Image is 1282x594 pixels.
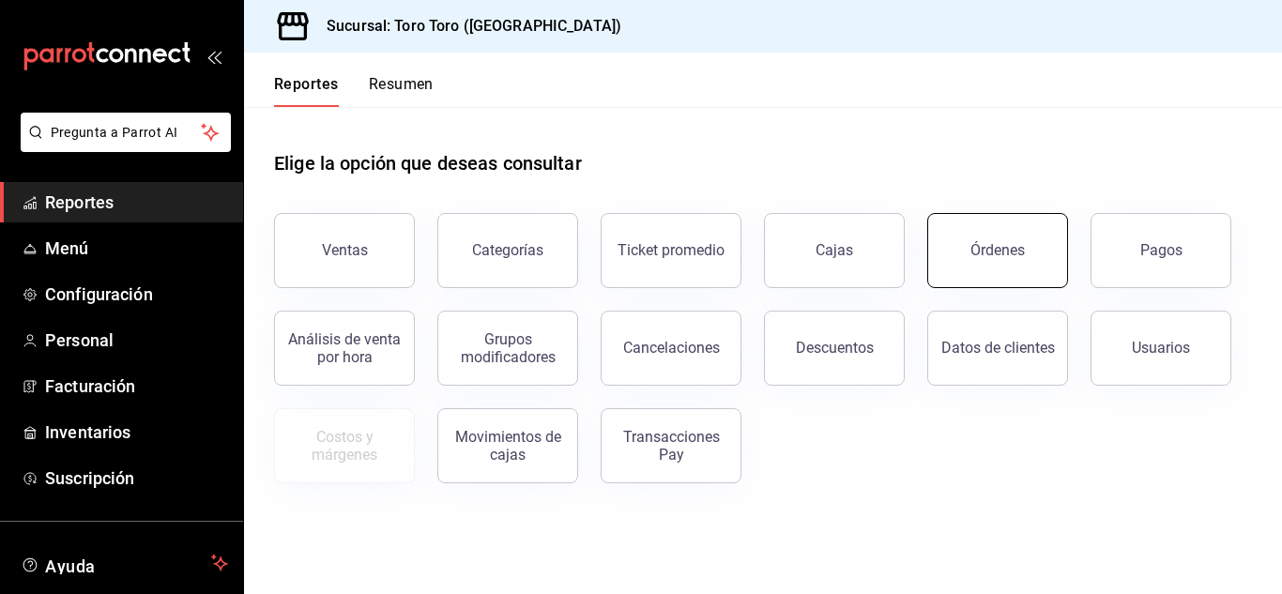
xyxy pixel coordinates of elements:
[274,311,415,386] button: Análisis de venta por hora
[274,75,339,107] button: Reportes
[274,408,415,483] button: Contrata inventarios para ver este reporte
[601,213,741,288] button: Ticket promedio
[1132,339,1190,357] div: Usuarios
[764,213,905,288] a: Cajas
[322,241,368,259] div: Ventas
[472,241,543,259] div: Categorías
[601,311,741,386] button: Cancelaciones
[206,49,221,64] button: open_drawer_menu
[764,311,905,386] button: Descuentos
[601,408,741,483] button: Transacciones Pay
[312,15,621,38] h3: Sucursal: Toro Toro ([GEOGRAPHIC_DATA])
[286,428,403,464] div: Costos y márgenes
[274,213,415,288] button: Ventas
[21,113,231,152] button: Pregunta a Parrot AI
[51,123,202,143] span: Pregunta a Parrot AI
[437,311,578,386] button: Grupos modificadores
[45,190,228,215] span: Reportes
[45,373,228,399] span: Facturación
[1091,311,1231,386] button: Usuarios
[613,428,729,464] div: Transacciones Pay
[45,552,204,574] span: Ayuda
[274,149,582,177] h1: Elige la opción que deseas consultar
[45,236,228,261] span: Menú
[450,428,566,464] div: Movimientos de cajas
[450,330,566,366] div: Grupos modificadores
[796,339,874,357] div: Descuentos
[941,339,1055,357] div: Datos de clientes
[618,241,725,259] div: Ticket promedio
[437,408,578,483] button: Movimientos de cajas
[927,213,1068,288] button: Órdenes
[623,339,720,357] div: Cancelaciones
[274,75,434,107] div: navigation tabs
[45,465,228,491] span: Suscripción
[816,239,854,262] div: Cajas
[45,419,228,445] span: Inventarios
[45,327,228,353] span: Personal
[1091,213,1231,288] button: Pagos
[927,311,1068,386] button: Datos de clientes
[45,282,228,307] span: Configuración
[13,136,231,156] a: Pregunta a Parrot AI
[369,75,434,107] button: Resumen
[1140,241,1183,259] div: Pagos
[437,213,578,288] button: Categorías
[286,330,403,366] div: Análisis de venta por hora
[970,241,1025,259] div: Órdenes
